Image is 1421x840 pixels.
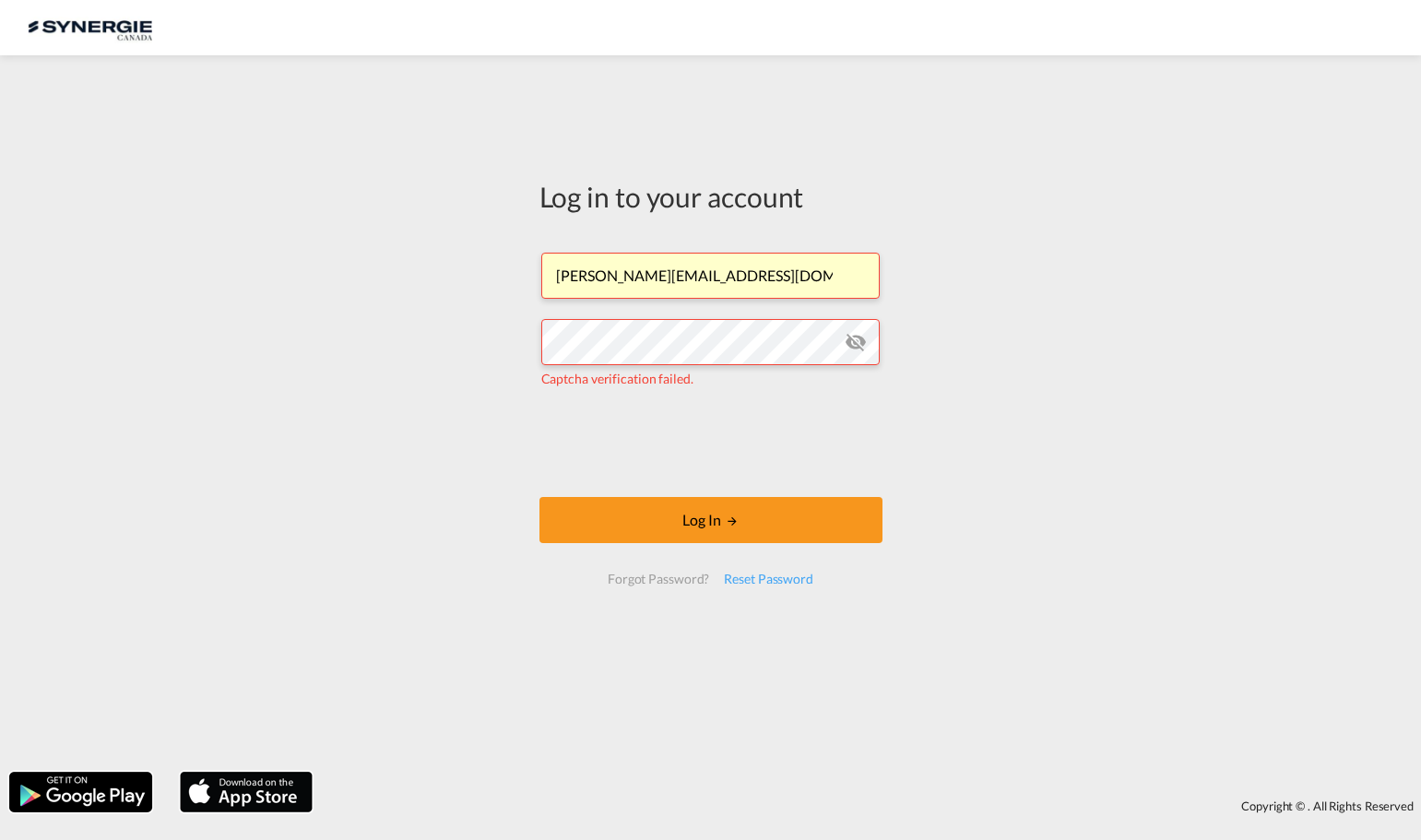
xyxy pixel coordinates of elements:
md-icon: icon-eye-off [845,331,867,353]
img: google.png [7,770,154,814]
div: Copyright © . All Rights Reserved [322,790,1421,822]
img: 1f56c880d42311ef80fc7dca854c8e59.png [28,7,152,49]
span: Captcha verification failed. [541,371,693,386]
div: Reset Password [716,562,821,596]
iframe: reCAPTCHA [571,407,851,479]
div: Log in to your account [539,177,882,216]
input: Enter email/phone number [541,253,880,299]
button: LOGIN [539,497,882,543]
div: Forgot Password? [600,562,716,596]
img: apple.png [178,770,314,814]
